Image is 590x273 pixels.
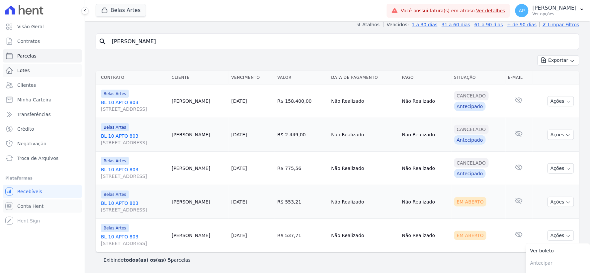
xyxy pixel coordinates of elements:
a: [DATE] [231,166,247,171]
span: Visão Geral [17,23,44,30]
span: Recebíveis [17,188,42,195]
div: Cancelado [454,158,489,168]
button: Belas Artes [96,4,146,17]
a: Parcelas [3,49,82,63]
a: Contratos [3,35,82,48]
div: Em Aberto [454,197,487,206]
p: Exibindo parcelas [104,257,191,263]
div: Em Aberto [454,231,487,240]
div: Antecipado [454,135,486,145]
span: Clientes [17,82,36,88]
th: Valor [275,71,329,84]
a: BL 10 APTO 803[STREET_ADDRESS] [101,200,166,213]
span: Troca de Arquivos [17,155,58,162]
td: Não Realizado [399,219,452,252]
a: Ver boleto [526,245,590,257]
span: AP [519,8,525,13]
span: Belas Artes [101,224,129,232]
a: + de 90 dias [507,22,537,27]
span: Minha Carteira [17,96,51,103]
a: Troca de Arquivos [3,152,82,165]
span: Conta Hent [17,203,43,209]
button: Ações [548,96,574,106]
a: Clientes [3,78,82,92]
span: Lotes [17,67,30,74]
td: [PERSON_NAME] [169,185,229,219]
span: Contratos [17,38,40,45]
a: [DATE] [231,199,247,205]
div: Antecipado [454,169,486,178]
td: Não Realizado [399,118,452,152]
th: E-mail [506,71,533,84]
td: [PERSON_NAME] [169,118,229,152]
a: Minha Carteira [3,93,82,106]
span: [STREET_ADDRESS] [101,106,166,112]
td: Não Realizado [399,84,452,118]
span: [STREET_ADDRESS] [101,240,166,247]
p: [PERSON_NAME] [533,5,577,11]
td: R$ 775,56 [275,152,329,185]
span: Você possui fatura(s) em atraso. [401,7,505,14]
td: [PERSON_NAME] [169,219,229,252]
a: BL 10 APTO 803[STREET_ADDRESS] [101,99,166,112]
a: BL 10 APTO 803[STREET_ADDRESS] [101,166,166,180]
a: Ver detalhes [476,8,506,13]
span: Negativação [17,140,46,147]
label: Vencidos: [384,22,409,27]
a: BL 10 APTO 803[STREET_ADDRESS] [101,133,166,146]
td: Não Realizado [328,84,399,118]
div: Cancelado [454,125,489,134]
td: Não Realizado [328,185,399,219]
a: Conta Hent [3,200,82,213]
a: Recebíveis [3,185,82,198]
a: Negativação [3,137,82,150]
td: [PERSON_NAME] [169,152,229,185]
td: Não Realizado [328,152,399,185]
span: [STREET_ADDRESS] [101,173,166,180]
a: 1 a 30 dias [412,22,438,27]
a: ✗ Limpar Filtros [540,22,579,27]
button: Ações [548,130,574,140]
span: [STREET_ADDRESS] [101,139,166,146]
button: AP [PERSON_NAME] Ver opções [510,1,590,20]
th: Cliente [169,71,229,84]
button: Ações [548,230,574,241]
span: [STREET_ADDRESS] [101,206,166,213]
a: Visão Geral [3,20,82,33]
td: Não Realizado [328,118,399,152]
span: Belas Artes [101,157,129,165]
i: search [99,38,107,46]
p: Ver opções [533,11,577,17]
span: Belas Artes [101,191,129,199]
td: R$ 158.400,00 [275,84,329,118]
button: Exportar [538,55,579,66]
span: Parcelas [17,53,37,59]
a: Transferências [3,108,82,121]
th: Contrato [96,71,169,84]
th: Data de Pagamento [328,71,399,84]
td: Não Realizado [399,152,452,185]
label: ↯ Atalhos [357,22,379,27]
th: Pago [399,71,452,84]
a: Lotes [3,64,82,77]
td: Não Realizado [399,185,452,219]
a: 31 a 60 dias [442,22,470,27]
span: Transferências [17,111,51,118]
button: Ações [548,197,574,207]
td: R$ 537,71 [275,219,329,252]
a: [DATE] [231,233,247,238]
td: R$ 553,21 [275,185,329,219]
a: 61 a 90 dias [474,22,503,27]
a: BL 10 APTO 803[STREET_ADDRESS] [101,233,166,247]
td: Não Realizado [328,219,399,252]
th: Vencimento [229,71,275,84]
div: Antecipado [454,102,486,111]
span: Belas Artes [101,123,129,131]
td: R$ 2.449,00 [275,118,329,152]
div: Cancelado [454,91,489,100]
span: Crédito [17,126,34,132]
th: Situação [452,71,506,84]
div: Plataformas [5,174,79,182]
input: Buscar por nome do lote ou do cliente [108,35,576,48]
td: [PERSON_NAME] [169,84,229,118]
